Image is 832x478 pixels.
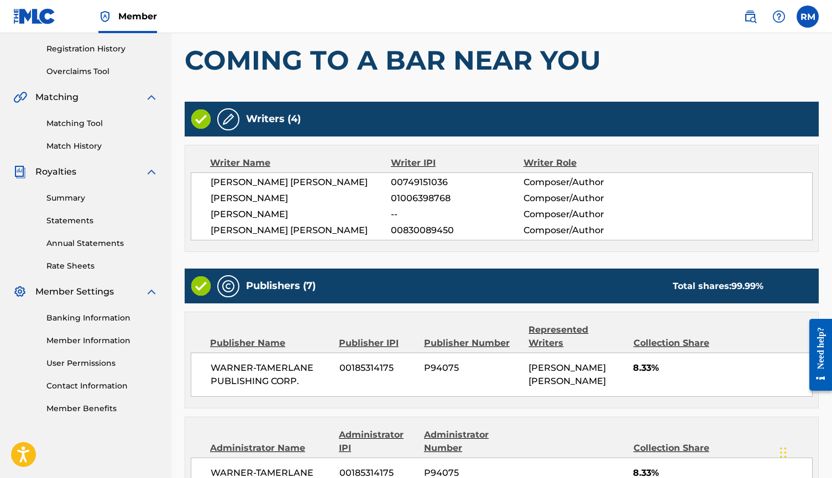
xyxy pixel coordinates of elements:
[524,208,644,221] span: Composer/Author
[46,335,158,346] a: Member Information
[210,442,331,455] div: Administrator Name
[46,118,158,129] a: Matching Tool
[145,285,158,298] img: expand
[391,156,524,170] div: Writer IPI
[777,425,832,478] iframe: Chat Widget
[46,43,158,55] a: Registration History
[211,224,391,237] span: [PERSON_NAME] [PERSON_NAME]
[46,238,158,249] a: Annual Statements
[145,91,158,104] img: expand
[35,91,79,104] span: Matching
[739,6,761,28] a: Public Search
[731,281,763,291] span: 99.99 %
[524,156,644,170] div: Writer Role
[191,109,211,129] img: Valid
[35,285,114,298] span: Member Settings
[211,361,331,388] span: WARNER-TAMERLANE PUBLISHING CORP.
[222,113,235,126] img: Writers
[634,442,724,455] div: Collection Share
[673,280,763,293] div: Total shares:
[744,10,757,23] img: search
[222,280,235,293] img: Publishers
[13,8,56,24] img: MLC Logo
[46,403,158,414] a: Member Benefits
[424,428,520,455] div: Administrator Number
[98,10,112,23] img: Top Rightsholder
[528,363,606,386] span: [PERSON_NAME] [PERSON_NAME]
[46,260,158,272] a: Rate Sheets
[524,176,644,189] span: Composer/Author
[35,165,76,178] span: Royalties
[780,436,787,469] div: Drag
[634,337,724,350] div: Collection Share
[801,309,832,401] iframe: Resource Center
[46,312,158,324] a: Banking Information
[46,215,158,227] a: Statements
[772,10,786,23] img: help
[13,165,27,178] img: Royalties
[211,176,391,189] span: [PERSON_NAME] [PERSON_NAME]
[46,380,158,392] a: Contact Information
[13,285,27,298] img: Member Settings
[46,66,158,77] a: Overclaims Tool
[391,224,523,237] span: 00830089450
[185,44,819,77] h1: COMING TO A BAR NEAR YOU
[339,337,416,350] div: Publisher IPI
[633,361,812,375] span: 8.33%
[424,361,520,375] span: P94075
[524,192,644,205] span: Composer/Author
[46,140,158,152] a: Match History
[211,192,391,205] span: [PERSON_NAME]
[391,208,523,221] span: --
[339,428,416,455] div: Administrator IPI
[13,91,27,104] img: Matching
[191,276,211,296] img: Valid
[391,176,523,189] span: 00749151036
[797,6,819,28] div: User Menu
[524,224,644,237] span: Composer/Author
[246,113,301,125] h5: Writers (4)
[246,280,316,292] h5: Publishers (7)
[145,165,158,178] img: expand
[46,358,158,369] a: User Permissions
[210,156,391,170] div: Writer Name
[211,208,391,221] span: [PERSON_NAME]
[768,6,790,28] div: Help
[118,10,157,23] span: Member
[528,323,625,350] div: Represented Writers
[46,192,158,204] a: Summary
[339,361,416,375] span: 00185314175
[424,337,520,350] div: Publisher Number
[210,337,331,350] div: Publisher Name
[391,192,523,205] span: 01006398768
